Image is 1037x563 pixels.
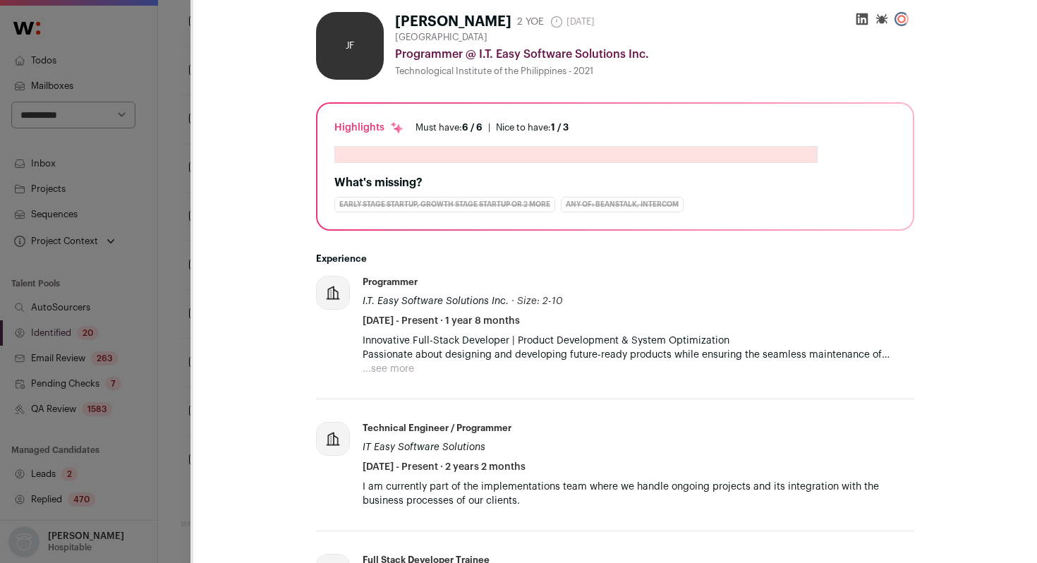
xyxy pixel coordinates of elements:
[363,442,485,452] span: IT Easy Software Solutions
[317,423,349,455] img: company-logo-placeholder-414d4e2ec0e2ddebbe968bf319fdfe5acfe0c9b87f798d344e800bc9a89632a0.png
[561,197,684,212] div: Any of: Beanstalk, Intercom
[416,122,483,133] div: Must have:
[511,296,563,306] span: · Size: 2-10
[363,480,914,508] p: I am currently part of the implementations team where we handle ongoing projects and its integrat...
[395,32,487,43] span: [GEOGRAPHIC_DATA]
[395,12,511,32] h1: [PERSON_NAME]
[316,12,384,80] div: JF
[416,122,569,133] ul: |
[395,46,914,63] div: Programmer @ I.T. Easy Software Solutions Inc.
[334,197,555,212] div: Early Stage Startup, Growth Stage Startup or 2 more
[363,422,511,435] div: Technical Engineer / Programmer
[316,253,914,265] h2: Experience
[363,314,520,328] span: [DATE] - Present · 1 year 8 months
[363,348,914,362] p: Passionate about designing and developing future-ready products while ensuring the seamless maint...
[551,123,569,132] span: 1 / 3
[317,277,349,309] img: company-logo-placeholder-414d4e2ec0e2ddebbe968bf319fdfe5acfe0c9b87f798d344e800bc9a89632a0.png
[363,362,414,376] button: ...see more
[363,296,509,306] span: I.T. Easy Software Solutions Inc.
[496,122,569,133] div: Nice to have:
[363,460,526,474] span: [DATE] - Present · 2 years 2 months
[395,66,914,77] div: Technological Institute of the Philippines - 2021
[517,15,544,29] div: 2 YOE
[462,123,483,132] span: 6 / 6
[363,276,418,289] div: Programmer
[334,174,896,191] h2: What's missing?
[550,15,595,29] span: [DATE]
[334,121,404,135] div: Highlights
[363,334,914,348] p: Innovative Full-Stack Developer | Product Development & System Optimization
